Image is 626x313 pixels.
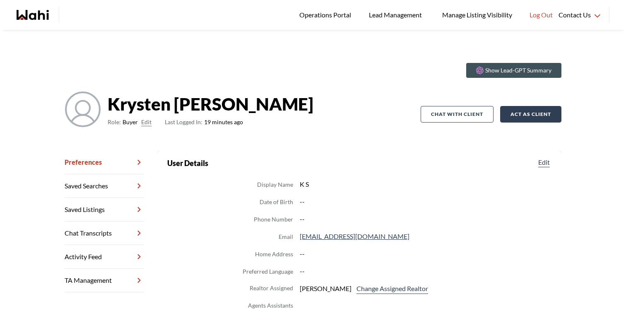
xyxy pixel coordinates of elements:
[300,248,551,259] dd: --
[257,180,293,190] dt: Display Name
[167,157,208,169] h2: User Details
[421,106,494,123] button: Chat with client
[165,118,202,125] span: Last Logged In:
[300,214,551,224] dd: --
[355,283,430,294] button: Change Assigned Realtor
[243,267,293,277] dt: Preferred Language
[255,249,293,259] dt: Home Address
[65,198,144,222] a: Saved Listings
[260,197,293,207] dt: Date of Birth
[369,10,425,20] span: Lead Management
[279,232,293,242] dt: Email
[440,10,515,20] span: Manage Listing Visibility
[300,283,352,294] span: [PERSON_NAME]
[250,283,293,294] dt: Realtor Assigned
[300,266,551,277] dd: --
[300,179,551,190] dd: K S
[537,157,551,167] button: Edit
[300,196,551,207] dd: --
[500,106,561,123] button: Act as Client
[530,10,553,20] span: Log Out
[65,151,144,174] a: Preferences
[248,301,293,311] dt: Agents Assistants
[141,117,152,127] button: Edit
[108,91,313,116] strong: Krysten [PERSON_NAME]
[254,214,293,224] dt: Phone Number
[108,117,121,127] span: Role:
[17,10,49,20] a: Wahi homepage
[65,269,144,292] a: TA Management
[165,117,243,127] span: 19 minutes ago
[299,10,354,20] span: Operations Portal
[485,66,551,75] p: Show Lead-GPT Summary
[466,63,561,78] button: Show Lead-GPT Summary
[65,245,144,269] a: Activity Feed
[65,222,144,245] a: Chat Transcripts
[300,231,551,242] dd: [EMAIL_ADDRESS][DOMAIN_NAME]
[65,174,144,198] a: Saved Searches
[123,117,138,127] span: Buyer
